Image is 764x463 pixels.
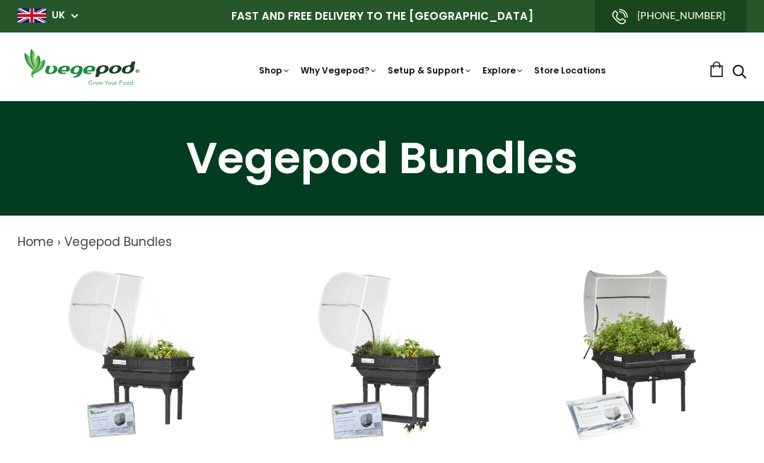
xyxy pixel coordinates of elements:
[388,64,473,76] a: Setup & Support
[301,64,378,76] a: Why Vegepod?
[18,233,54,250] a: Home
[64,233,172,250] a: Vegepod Bundles
[57,266,206,443] img: Small Vegepod with Canopy (Mesh), Stand and Polytunnel Cover
[18,233,746,252] nav: breadcrumbs
[52,8,65,23] a: UK
[18,136,746,180] h1: Vegepod Bundles
[732,66,746,81] a: Search
[558,266,707,443] img: Medium Vegepod with Canopy (Mesh), Stand and Polytunnel cover - PRE-ORDER - Estimated Ship Date A...
[259,64,291,76] a: Shop
[482,64,524,76] a: Explore
[18,8,46,23] img: gb_large.png
[534,64,606,76] a: Store Locations
[57,233,61,250] span: ›
[308,266,456,443] img: Small Vegepod with Canopy (Mesh), Trolley and Polytunnel Cover
[18,47,145,87] img: Vegepod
